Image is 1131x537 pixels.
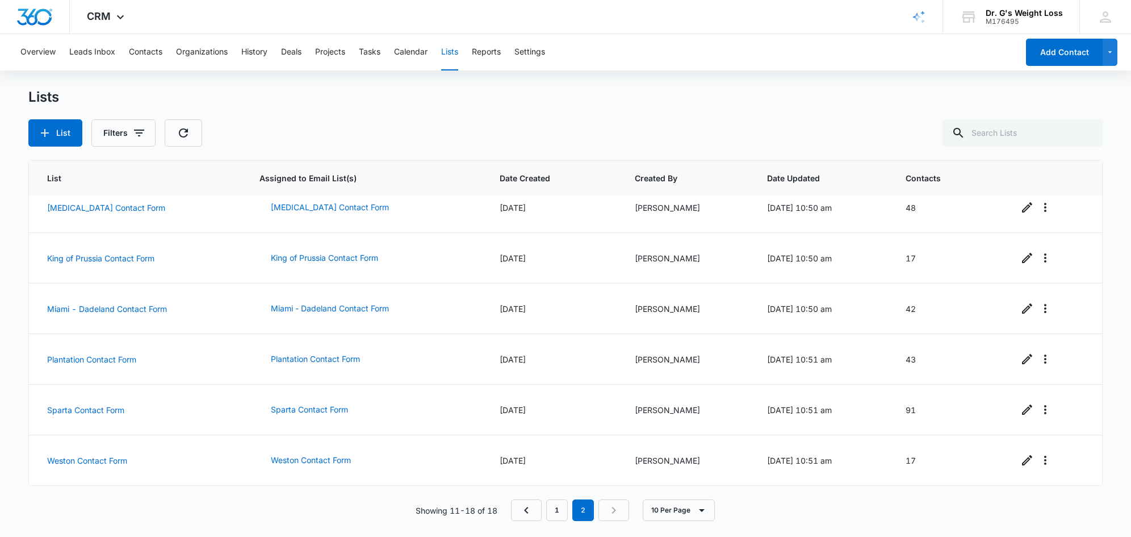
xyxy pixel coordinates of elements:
a: Miami - Dadeland Contact Form [47,304,167,314]
a: Page 1 [546,499,568,521]
button: Overflow Menu [1036,401,1054,419]
span: Created By [635,172,723,184]
td: [PERSON_NAME] [621,385,753,435]
div: [DATE] [500,202,608,214]
button: Miami - Dadeland Contact Form [259,295,400,322]
div: [DATE] [500,303,608,315]
button: Overflow Menu [1036,198,1054,217]
button: Settings [514,34,545,70]
button: Reports [472,34,501,70]
em: 2 [572,499,594,521]
td: [PERSON_NAME] [621,233,753,284]
button: Overview [20,34,56,70]
button: Projects [315,34,345,70]
div: [DATE] 10:50 am [767,202,878,214]
td: 48 [892,182,1005,233]
a: Sparta Contact Form [47,405,124,415]
button: Overflow Menu [1036,249,1054,267]
div: [DATE] 10:50 am [767,252,878,264]
div: [DATE] 10:50 am [767,303,878,315]
div: [DATE] 10:51 am [767,353,878,365]
div: [DATE] [500,455,608,467]
button: Overflow Menu [1036,451,1054,469]
td: 42 [892,284,1005,334]
button: Leads Inbox [69,34,115,70]
button: King of Prussia Contact Form [259,244,389,272]
button: List [28,119,82,147]
td: 17 [892,435,1005,486]
button: Lists [441,34,458,70]
button: Deals [281,34,301,70]
span: Contacts [906,172,975,184]
a: Previous Page [511,499,542,521]
button: Overflow Menu [1036,299,1054,318]
td: [PERSON_NAME] [621,284,753,334]
button: Filters [91,119,156,147]
div: [DATE] [500,353,608,365]
a: King of Prussia Contact Form [47,253,154,263]
button: Tasks [359,34,380,70]
button: Organizations [176,34,228,70]
td: 43 [892,334,1005,385]
input: Search Lists [942,119,1103,147]
a: Weston Contact Form [47,456,127,465]
span: Date Updated [767,172,861,184]
a: Edit [1018,299,1036,318]
nav: Pagination [511,499,629,521]
h1: Lists [28,89,59,106]
button: Add Contact [1026,39,1103,66]
a: Edit [1018,249,1036,267]
span: Date Created [500,172,591,184]
div: [DATE] [500,404,608,416]
div: [DATE] 10:51 am [767,404,878,416]
button: Overflow Menu [1036,350,1054,368]
button: History [241,34,267,70]
span: CRM [87,10,111,22]
p: Showing 11-18 of 18 [416,505,497,517]
div: [DATE] 10:51 am [767,455,878,467]
a: Edit [1018,451,1036,469]
span: List [47,172,216,184]
a: Plantation Contact Form [47,355,136,364]
td: [PERSON_NAME] [621,435,753,486]
a: Edit [1018,401,1036,419]
td: 17 [892,233,1005,284]
td: 91 [892,385,1005,435]
div: account id [986,18,1063,26]
button: 10 Per Page [643,499,715,521]
button: Calendar [394,34,428,70]
a: Edit [1018,198,1036,217]
div: account name [986,9,1063,18]
span: Assigned to Email List(s) [259,172,456,184]
a: [MEDICAL_DATA] Contact Form [47,203,165,213]
td: [PERSON_NAME] [621,334,753,385]
div: [DATE] [500,252,608,264]
button: Weston Contact Form [259,447,362,474]
button: Plantation Contact Form [259,345,371,373]
button: Contacts [129,34,162,70]
a: Edit [1018,350,1036,368]
button: [MEDICAL_DATA] Contact Form [259,194,400,221]
td: [PERSON_NAME] [621,182,753,233]
button: Sparta Contact Form [259,396,359,423]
